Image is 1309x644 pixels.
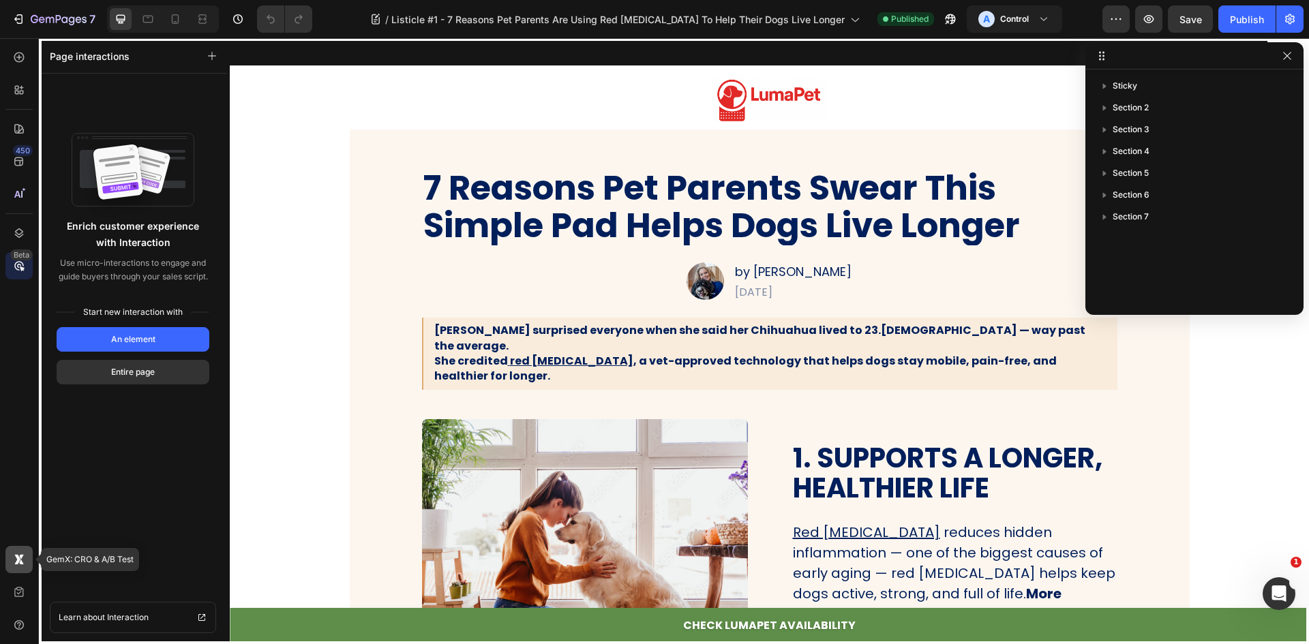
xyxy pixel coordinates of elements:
button: 7 [5,5,102,33]
span: Section 6 [1113,188,1149,202]
button: AControl [967,5,1062,33]
p: A [983,12,990,26]
span: Published [891,13,929,25]
div: Entire page [111,366,155,378]
iframe: Intercom live chat [1263,577,1295,610]
span: Save [1179,14,1202,25]
p: Start new interaction with [57,305,209,319]
p: Use micro-interactions to engage and guide buyers through your sales script. [57,256,209,283]
div: Beta [10,249,33,260]
span: Listicle #1 - 7 Reasons Pet Parents Are Using Red [MEDICAL_DATA] To Help Their Dogs Live Longer [391,12,845,27]
div: Undo/Redo [257,5,312,33]
span: Section 3 [1113,123,1149,136]
p: Page interactions [50,49,130,63]
span: Section 2 [1113,101,1149,114]
span: Section 4 [1113,144,1149,158]
p: 7 [89,11,95,27]
button: Entire page [57,360,209,384]
div: 450 [13,145,33,156]
h3: Control [1000,12,1029,26]
button: Publish [1218,5,1276,33]
span: / [385,12,389,27]
span: Learn about Interaction [59,611,149,624]
a: Learn about Interaction [50,602,216,633]
span: Section 7 [1113,210,1149,224]
p: Enrich customer experience with Interaction [59,218,207,251]
button: An element [57,327,209,352]
button: Save [1168,5,1213,33]
div: An element [111,333,155,346]
span: Sticky [1113,79,1137,93]
span: Section 5 [1113,166,1149,180]
div: Publish [1230,12,1264,27]
iframe: Design area [230,38,1309,644]
span: 1 [1291,557,1302,568]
